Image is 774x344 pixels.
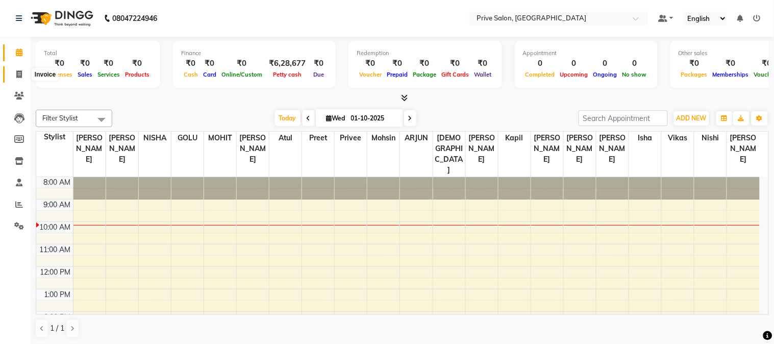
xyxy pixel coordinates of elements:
span: Upcoming [558,71,591,78]
span: MOHIT [204,132,236,144]
span: Card [201,71,219,78]
span: kapil [498,132,531,144]
span: Ongoing [591,71,620,78]
span: Services [95,71,122,78]
div: 10:00 AM [38,222,73,233]
span: Packages [679,71,710,78]
div: ₹0 [410,58,439,69]
div: ₹6,28,677 [265,58,310,69]
div: 0 [620,58,650,69]
div: Total [44,49,152,58]
div: Appointment [523,49,650,58]
span: [PERSON_NAME] [237,132,269,166]
span: Products [122,71,152,78]
span: NISHA [139,132,171,144]
div: 12:00 PM [38,267,73,278]
div: ₹0 [201,58,219,69]
div: 2:00 PM [42,312,73,323]
div: ₹0 [95,58,122,69]
div: Invoice [32,68,58,81]
span: Atul [269,132,302,144]
span: [PERSON_NAME] [106,132,138,166]
div: Redemption [357,49,494,58]
div: ₹0 [219,58,265,69]
input: 2025-10-01 [348,111,399,126]
span: [PERSON_NAME] [73,132,106,166]
div: ₹0 [122,58,152,69]
span: [DEMOGRAPHIC_DATA] [433,132,465,177]
b: 08047224946 [112,4,157,33]
button: ADD NEW [674,111,709,126]
div: 0 [523,58,558,69]
span: Wallet [471,71,494,78]
div: 0 [558,58,591,69]
div: 11:00 AM [38,244,73,255]
div: ₹0 [44,58,75,69]
div: ₹0 [471,58,494,69]
span: Due [311,71,327,78]
span: 1 / 1 [50,323,64,334]
div: ₹0 [75,58,95,69]
img: logo [26,4,96,33]
div: ₹0 [181,58,201,69]
span: Wed [324,114,348,122]
span: [PERSON_NAME] [727,132,760,166]
span: Filter Stylist [42,114,78,122]
span: Mohsin [367,132,400,144]
span: Sales [75,71,95,78]
div: 8:00 AM [42,177,73,188]
span: ADD NEW [677,114,707,122]
div: 0 [591,58,620,69]
div: ₹0 [357,58,384,69]
div: ₹0 [310,58,328,69]
span: [PERSON_NAME] [564,132,596,166]
span: Completed [523,71,558,78]
div: ₹0 [710,58,752,69]
span: Today [275,110,301,126]
span: GOLU [171,132,204,144]
span: [PERSON_NAME] [466,132,498,166]
span: privee [335,132,367,144]
div: Stylist [36,132,73,142]
span: vikas [662,132,694,144]
span: Memberships [710,71,752,78]
span: No show [620,71,650,78]
span: Gift Cards [439,71,471,78]
span: Cash [181,71,201,78]
span: Online/Custom [219,71,265,78]
span: Preet [302,132,334,144]
input: Search Appointment [579,110,668,126]
div: 1:00 PM [42,289,73,300]
div: ₹0 [384,58,410,69]
span: Prepaid [384,71,410,78]
span: Petty cash [270,71,304,78]
span: [PERSON_NAME] [596,132,629,166]
div: 9:00 AM [42,200,73,210]
div: ₹0 [439,58,471,69]
span: isha [629,132,661,144]
span: nishi [694,132,727,144]
span: [PERSON_NAME] [531,132,563,166]
span: ARJUN [400,132,432,144]
div: Finance [181,49,328,58]
span: Package [410,71,439,78]
span: Voucher [357,71,384,78]
div: ₹0 [679,58,710,69]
